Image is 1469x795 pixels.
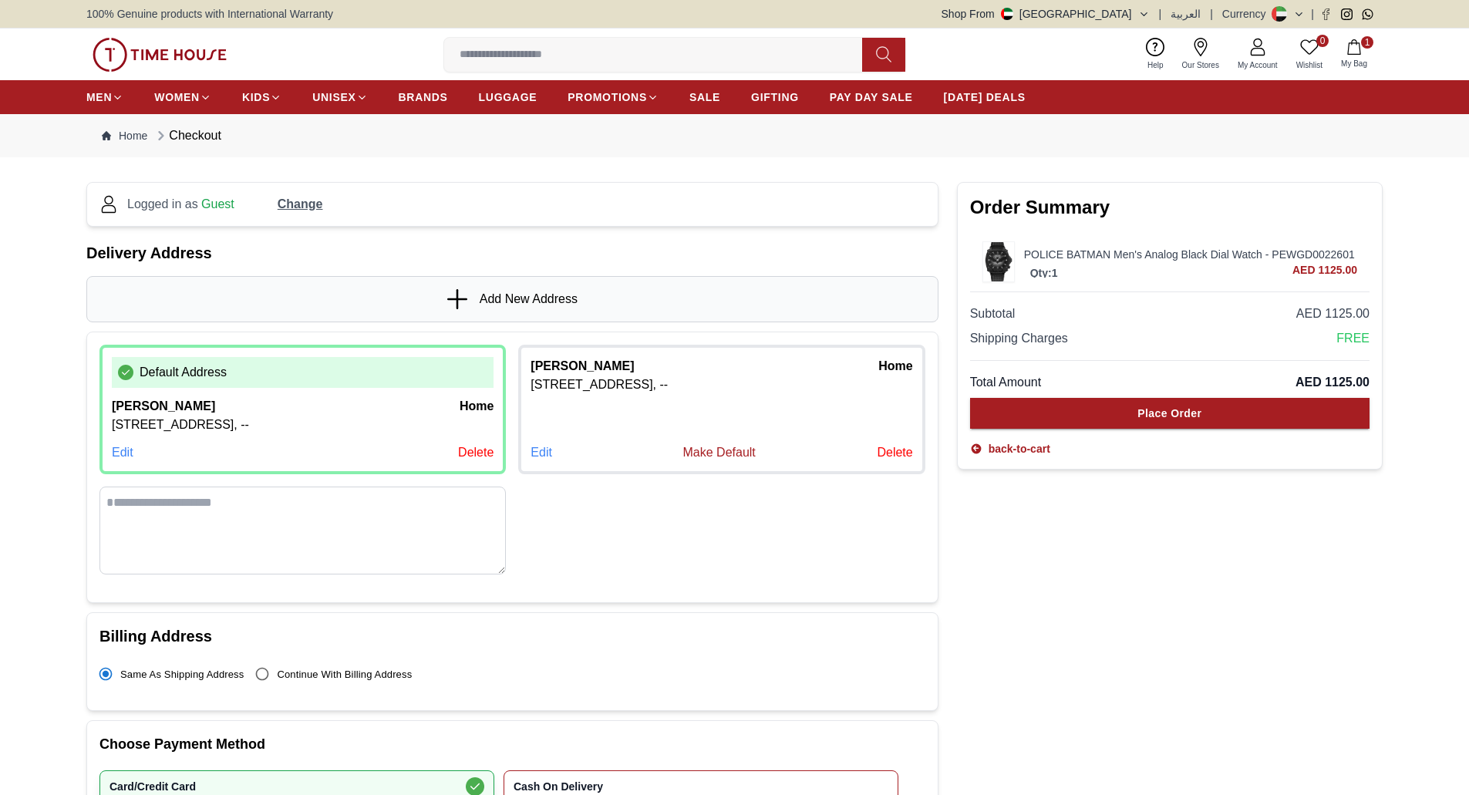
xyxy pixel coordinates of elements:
span: SALE [689,89,720,105]
div: Edit [531,443,552,462]
p: [PERSON_NAME] [112,397,215,416]
span: Continue With Billing Address [277,669,412,680]
span: Card/Credit Card [110,780,424,793]
span: Help [1141,59,1170,71]
span: BRANDS [399,89,448,105]
p: [STREET_ADDRESS], -- [531,376,912,394]
span: KIDS [242,89,270,105]
span: [DATE] DEALS [944,89,1026,105]
a: PAY DAY SALE [830,83,913,111]
a: Instagram [1341,8,1353,20]
a: 0Wishlist [1287,35,1332,74]
button: Place Order [970,398,1370,429]
p: home [878,357,912,376]
span: Shipping Charges [970,329,1068,348]
div: Edit [112,443,133,462]
p: [STREET_ADDRESS], -- [112,416,494,434]
a: Our Stores [1173,35,1228,74]
img: United Arab Emirates [1001,8,1013,20]
a: [DATE] DEALS [944,83,1026,111]
a: LUGGAGE [479,83,537,111]
h2: Choose Payment Method [99,733,925,755]
span: LUGGAGE [479,89,537,105]
a: POLICE BATMAN Men's Analog Black Dial Watch - PEWGD0022601 [1024,247,1357,262]
span: PROMOTIONS [568,89,647,105]
div: Delete [458,443,494,462]
a: back-to-cart [970,441,1050,456]
span: My Bag [1335,58,1373,69]
span: My Account [1231,59,1284,71]
a: Help [1138,35,1173,74]
a: BRANDS [399,83,448,111]
span: UNISEX [312,89,355,105]
span: | [1159,6,1162,22]
p: [PERSON_NAME] [531,357,634,376]
a: WOMEN [154,83,211,111]
nav: Breadcrumb [86,114,1383,157]
a: KIDS [242,83,281,111]
p: home [460,397,494,416]
a: Facebook [1320,8,1332,20]
h1: Billing Address [99,625,925,647]
span: 1 [1361,36,1373,49]
span: Our Stores [1176,59,1225,71]
span: WOMEN [154,89,200,105]
span: Guest [201,197,234,211]
button: 1My Bag [1332,36,1376,72]
span: 100% Genuine products with International Warranty [86,6,333,22]
h1: Delivery Address [86,242,938,264]
p: Qty: 1 [1027,265,1061,281]
div: Place Order [1137,406,1201,421]
span: FREE [1336,329,1370,348]
span: | [1311,6,1314,22]
button: العربية [1171,6,1201,22]
span: AED 1125.00 [1292,262,1357,278]
span: MEN [86,89,112,105]
p: Default Address [140,363,227,382]
span: Change [278,195,323,214]
span: Same as Shipping Address [120,669,244,680]
img: ... [983,242,1014,281]
span: Add New Address [480,290,578,308]
button: Shop From[GEOGRAPHIC_DATA] [942,6,1150,22]
span: AED 1125.00 [1296,305,1370,323]
h2: Order Summary [970,195,1370,220]
span: Total Amount [970,373,1042,392]
a: SALE [689,83,720,111]
p: Logged in as [127,195,234,214]
span: AED 1125.00 [1295,373,1370,392]
a: Home [102,128,147,143]
div: Currency [1222,6,1272,22]
span: GIFTING [751,89,799,105]
a: GIFTING [751,83,799,111]
div: Checkout [153,126,221,145]
img: ... [93,38,227,72]
a: MEN [86,83,123,111]
a: Whatsapp [1362,8,1373,20]
span: Cash On Delivery [514,780,828,793]
span: Subtotal [970,305,1016,323]
span: PAY DAY SALE [830,89,913,105]
div: Delete [877,443,912,462]
span: | [1210,6,1213,22]
span: 0 [1316,35,1329,47]
div: Make Default [683,443,756,462]
a: PROMOTIONS [568,83,659,111]
a: UNISEX [312,83,367,111]
span: Wishlist [1290,59,1329,71]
